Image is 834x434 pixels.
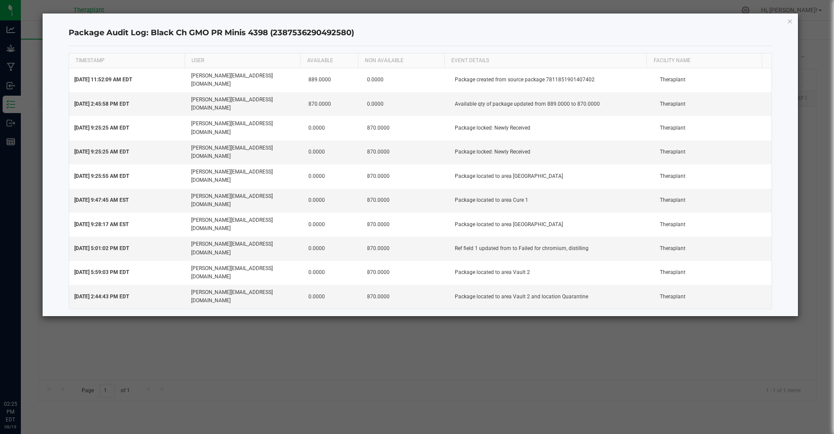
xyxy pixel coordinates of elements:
td: 0.0000 [303,213,362,237]
span: [DATE] 9:25:25 AM EDT [74,125,129,131]
td: Theraplant [655,285,772,308]
td: Available qty of package updated from 889.0000 to 870.0000 [450,92,655,116]
td: Theraplant [655,116,772,140]
span: [DATE] 2:45:58 PM EDT [74,101,129,107]
th: AVAILABLE [300,53,358,68]
td: 0.0000 [303,237,362,260]
td: [PERSON_NAME][EMAIL_ADDRESS][DOMAIN_NAME] [186,164,303,188]
td: 870.0000 [362,237,450,260]
span: [DATE] 9:25:55 AM EDT [74,173,129,179]
td: 870.0000 [362,164,450,188]
iframe: Resource center [9,364,35,391]
h4: Package Audit Log: Black Ch GMO PR Minis 4398 (2387536290492580) [69,27,772,39]
span: [DATE] 5:59:03 PM EDT [74,269,129,275]
td: Package locked: Newly Received [450,116,655,140]
td: 870.0000 [362,261,450,285]
td: 889.0000 [303,68,362,92]
span: [DATE] 9:28:17 AM EST [74,221,129,227]
td: [PERSON_NAME][EMAIL_ADDRESS][DOMAIN_NAME] [186,285,303,308]
th: NON AVAILABLE [358,53,444,68]
td: 870.0000 [362,189,450,213]
td: Package located to area Vault 2 and location Quarantine [450,285,655,308]
td: Package located to area [GEOGRAPHIC_DATA] [450,213,655,237]
td: Theraplant [655,164,772,188]
span: [DATE] 5:01:02 PM EDT [74,245,129,251]
td: Package locked: Newly Received [450,140,655,164]
td: Package located to area Vault 2 [450,261,655,285]
td: [PERSON_NAME][EMAIL_ADDRESS][DOMAIN_NAME] [186,92,303,116]
td: Theraplant [655,92,772,116]
td: Theraplant [655,68,772,92]
span: [DATE] 2:44:43 PM EDT [74,294,129,300]
td: 0.0000 [303,261,362,285]
td: 0.0000 [303,164,362,188]
td: Package located to area Cure 1 [450,189,655,213]
td: [PERSON_NAME][EMAIL_ADDRESS][DOMAIN_NAME] [186,140,303,164]
td: 0.0000 [303,140,362,164]
span: [DATE] 9:47:45 AM EST [74,197,129,203]
td: [PERSON_NAME][EMAIL_ADDRESS][DOMAIN_NAME] [186,213,303,237]
td: [PERSON_NAME][EMAIL_ADDRESS][DOMAIN_NAME] [186,189,303,213]
td: 0.0000 [362,92,450,116]
td: 870.0000 [362,213,450,237]
td: [PERSON_NAME][EMAIL_ADDRESS][DOMAIN_NAME] [186,116,303,140]
td: 870.0000 [362,140,450,164]
td: Ref field 1 updated from to Failed for chromium, distilling [450,237,655,260]
td: [PERSON_NAME][EMAIL_ADDRESS][DOMAIN_NAME] [186,68,303,92]
td: Theraplant [655,140,772,164]
th: Facility Name [646,53,762,68]
td: Theraplant [655,189,772,213]
td: 870.0000 [362,116,450,140]
td: Package located to area [GEOGRAPHIC_DATA] [450,164,655,188]
td: 0.0000 [362,68,450,92]
td: 0.0000 [303,189,362,213]
td: 870.0000 [362,285,450,308]
span: [DATE] 9:25:25 AM EDT [74,149,129,155]
td: Package created from source package 7811851901407402 [450,68,655,92]
span: [DATE] 11:52:09 AM EDT [74,77,132,83]
td: 0.0000 [303,285,362,308]
td: 870.0000 [303,92,362,116]
td: 0.0000 [303,116,362,140]
th: EVENT DETAILS [444,53,646,68]
td: Theraplant [655,213,772,237]
th: TIMESTAMP [69,53,185,68]
td: [PERSON_NAME][EMAIL_ADDRESS][DOMAIN_NAME] [186,261,303,285]
th: USER [185,53,300,68]
td: Theraplant [655,261,772,285]
td: [PERSON_NAME][EMAIL_ADDRESS][DOMAIN_NAME] [186,237,303,260]
td: Theraplant [655,237,772,260]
